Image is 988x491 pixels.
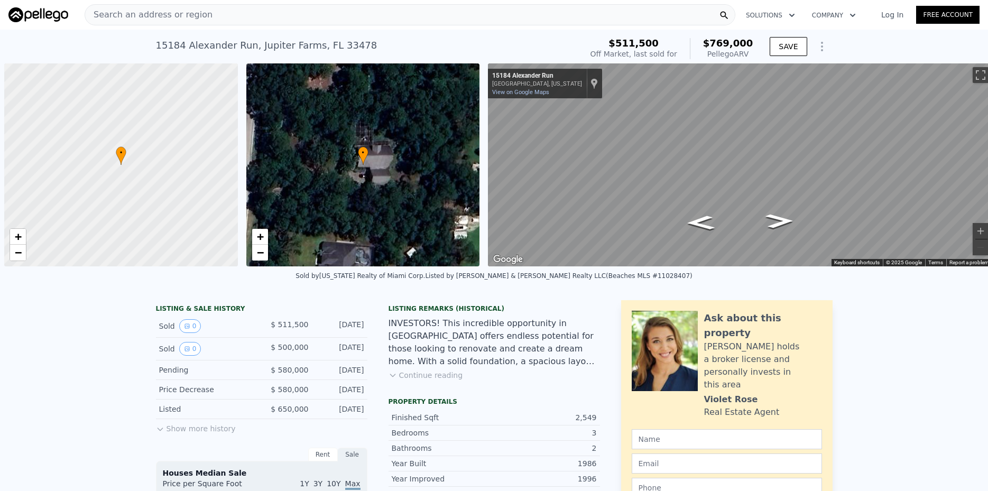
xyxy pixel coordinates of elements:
[494,458,597,469] div: 1986
[358,148,368,158] span: •
[590,49,677,59] div: Off Market, last sold for
[675,212,726,234] path: Go North, Alexander Run
[116,148,126,158] span: •
[834,259,880,266] button: Keyboard shortcuts
[491,253,525,266] a: Open this area in Google Maps (opens a new window)
[704,393,758,406] div: Violet Rose
[703,49,753,59] div: Pellego ARV
[804,6,864,25] button: Company
[494,443,597,453] div: 2
[869,10,916,20] a: Log In
[703,38,753,49] span: $769,000
[632,453,822,474] input: Email
[8,7,68,22] img: Pellego
[10,229,26,245] a: Zoom in
[15,230,22,243] span: +
[271,366,308,374] span: $ 580,000
[179,342,201,356] button: View historical data
[317,404,364,414] div: [DATE]
[317,384,364,395] div: [DATE]
[392,428,494,438] div: Bedrooms
[10,245,26,261] a: Zoom out
[159,342,253,356] div: Sold
[392,412,494,423] div: Finished Sqft
[737,6,804,25] button: Solutions
[317,319,364,333] div: [DATE]
[425,272,692,280] div: Listed by [PERSON_NAME] & [PERSON_NAME] Realty LLC (Beaches MLS #11028407)
[358,146,368,165] div: •
[163,468,361,478] div: Houses Median Sale
[317,365,364,375] div: [DATE]
[494,412,597,423] div: 2,549
[156,419,236,434] button: Show more history
[256,230,263,243] span: +
[704,311,822,340] div: Ask about this property
[15,246,22,259] span: −
[492,89,549,96] a: View on Google Maps
[704,406,780,419] div: Real Estate Agent
[608,38,659,49] span: $511,500
[116,146,126,165] div: •
[491,253,525,266] img: Google
[338,448,367,461] div: Sale
[392,458,494,469] div: Year Built
[494,428,597,438] div: 3
[389,370,463,381] button: Continue reading
[256,246,263,259] span: −
[916,6,980,24] a: Free Account
[317,342,364,356] div: [DATE]
[271,320,308,329] span: $ 511,500
[156,38,377,53] div: 15184 Alexander Run , Jupiter Farms , FL 33478
[590,78,598,89] a: Show location on map
[327,479,340,488] span: 10Y
[296,272,425,280] div: Sold by [US_STATE] Realty of Miami Corp .
[754,210,806,231] path: Go South, Alexander Run
[271,385,308,394] span: $ 580,000
[492,72,582,80] div: 15184 Alexander Run
[179,319,201,333] button: View historical data
[345,479,361,490] span: Max
[770,37,807,56] button: SAVE
[85,8,213,21] span: Search an address or region
[392,474,494,484] div: Year Improved
[392,443,494,453] div: Bathrooms
[159,384,253,395] div: Price Decrease
[704,340,822,391] div: [PERSON_NAME] holds a broker license and personally invests in this area
[313,479,322,488] span: 3Y
[886,260,922,265] span: © 2025 Google
[159,404,253,414] div: Listed
[159,365,253,375] div: Pending
[271,405,308,413] span: $ 650,000
[494,474,597,484] div: 1996
[492,80,582,87] div: [GEOGRAPHIC_DATA], [US_STATE]
[389,397,600,406] div: Property details
[156,304,367,315] div: LISTING & SALE HISTORY
[252,229,268,245] a: Zoom in
[300,479,309,488] span: 1Y
[632,429,822,449] input: Name
[389,304,600,313] div: Listing Remarks (Historical)
[811,36,833,57] button: Show Options
[271,343,308,351] span: $ 500,000
[308,448,338,461] div: Rent
[928,260,943,265] a: Terms
[389,317,600,368] div: INVESTORS! This incredible opportunity in [GEOGRAPHIC_DATA] offers endless potential for those lo...
[252,245,268,261] a: Zoom out
[159,319,253,333] div: Sold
